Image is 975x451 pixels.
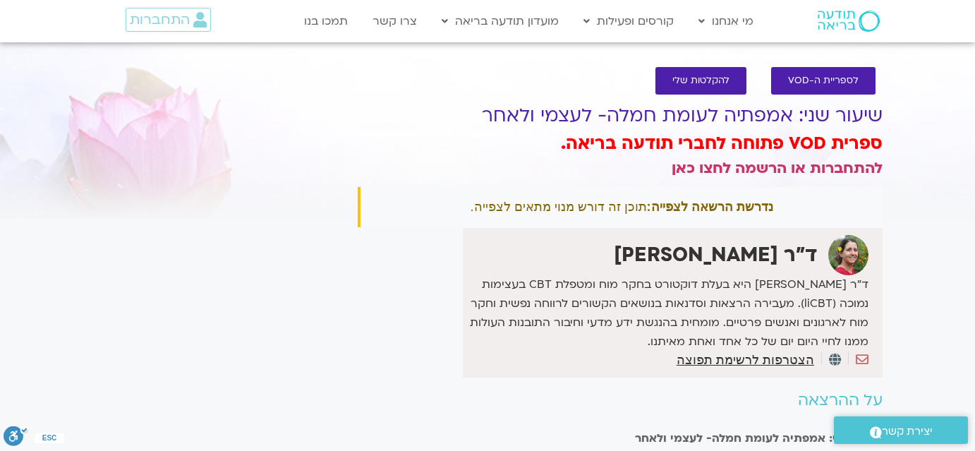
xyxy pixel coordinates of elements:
[358,392,883,409] h2: על ההרצאה
[297,8,355,35] a: תמכו בנו
[677,354,814,366] a: הצטרפות לרשימת תפוצה
[358,432,883,445] h2: מפגש שני: אמפתיה לעומת חמלה- לעצמי ולאחר
[788,76,859,86] span: לספריית ה-VOD
[828,235,868,275] img: ד"ר נועה אלבלדה
[882,422,933,441] span: יצירת קשר
[358,105,883,126] h1: שיעור שני: אמפתיה לעומת חמלה- לעצמי ולאחר
[834,416,968,444] a: יצירת קשר
[130,12,190,28] span: התחברות
[672,158,883,179] a: להתחברות או הרשמה לחצו כאן
[466,275,868,351] p: ד״ר [PERSON_NAME] היא בעלת דוקטורט בחקר מוח ומטפלת CBT בעצימות נמוכה (liCBT). מעבירה הרצאות וסדנא...
[358,132,883,156] h3: ספרית VOD פתוחה לחברי תודעה בריאה.
[771,67,876,95] a: לספריית ה-VOD
[647,200,773,214] strong: נדרשת הרשאה לצפייה:
[435,8,566,35] a: מועדון תודעה בריאה
[126,8,211,32] a: התחברות
[614,241,818,268] strong: ד"ר [PERSON_NAME]
[818,11,880,32] img: תודעה בריאה
[576,8,681,35] a: קורסים ופעילות
[691,8,761,35] a: מי אנחנו
[358,187,883,227] div: תוכן זה דורש מנוי מתאים לצפייה.
[655,67,746,95] a: להקלטות שלי
[672,76,729,86] span: להקלטות שלי
[365,8,424,35] a: צרו קשר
